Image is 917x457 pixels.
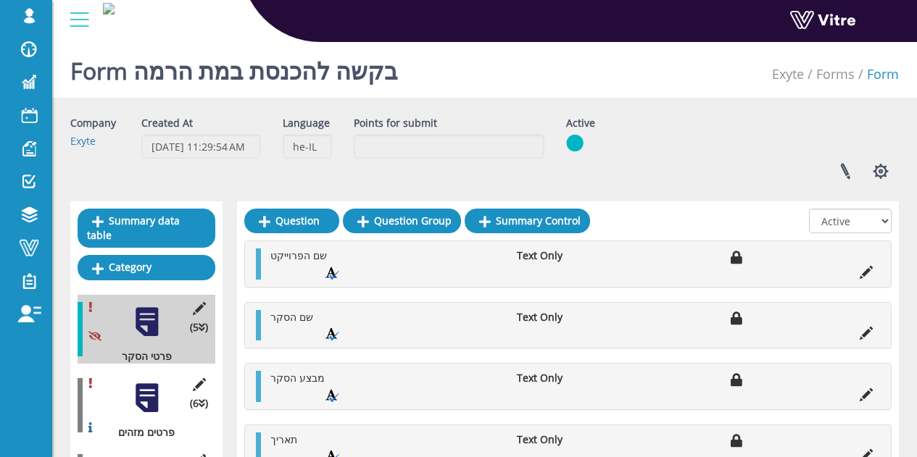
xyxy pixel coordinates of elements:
label: Points for submit [354,116,437,130]
a: Question Group [343,209,461,233]
a: Exyte [70,134,96,148]
span: מבצע הסקר [270,371,325,385]
span: תאריך [270,432,297,446]
span: שם הסקר [270,310,313,324]
span: (5 ) [190,320,208,335]
li: Text Only [510,248,602,263]
div: פרטי הסקר [78,349,204,364]
img: yes [566,134,584,152]
a: Question [244,209,339,233]
h1: Form בקשה להכנסת במת הרמה [70,36,398,98]
label: Active [566,116,595,130]
span: שם הפרוייקט [270,248,327,262]
label: Company [70,116,116,130]
label: Created At [141,116,193,130]
li: Text Only [510,310,602,324]
li: Form [855,65,899,84]
a: Summary Control [465,209,590,233]
span: (6 ) [190,396,208,411]
img: 0e541da2-4db4-4234-aa97-40b6c30eeed2.png [103,3,115,14]
li: Text Only [510,432,602,447]
div: פרטים מזהים [78,425,204,440]
a: Exyte [772,65,804,83]
label: Language [283,116,330,130]
a: Category [78,255,215,280]
a: Forms [816,65,855,83]
li: Text Only [510,371,602,385]
a: Summary data table [78,209,215,248]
